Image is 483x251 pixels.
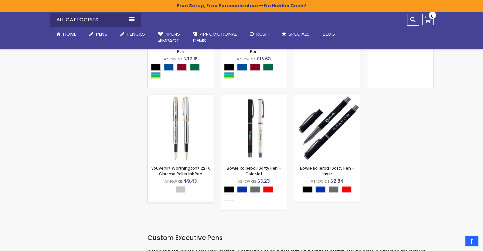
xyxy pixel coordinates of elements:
div: Dark Blue [164,64,174,70]
span: As low as [164,56,182,62]
a: Souvenir® Worthington® 22-K Chrome Roller Ink Pen [148,95,214,100]
div: Black [224,64,234,70]
div: Burgundy [250,64,260,70]
span: $16.63 [257,56,271,62]
div: Red [342,186,351,192]
span: Specials [288,31,310,37]
img: Souvenir® Worthington® 22-K Chrome Roller Ink Pen [148,95,214,161]
div: Silver [176,186,185,192]
a: Rush [243,27,275,41]
div: Red [263,186,273,192]
img: Bowie Rollerball Softy Pen - ColorJet [221,95,287,161]
div: All Categories [50,13,141,27]
span: 4Pens 4impact [158,31,180,44]
a: Blog [316,27,342,41]
span: Pens [96,31,107,37]
a: Home [50,27,83,41]
a: Specials [275,27,316,41]
div: Select A Color [151,64,214,80]
div: Select A Color [302,186,355,194]
span: As low as [311,178,329,184]
div: Dark Blue [237,64,247,70]
span: 0 [431,13,434,19]
div: Blue [237,186,247,192]
span: As low as [164,178,183,184]
div: Blue [315,186,325,192]
a: 0 [422,14,434,25]
div: Select A Color [224,64,287,80]
a: Bowie Rollerball Softy Pen - Laser [294,95,360,100]
div: White [224,194,234,201]
span: $9.43 [184,178,197,184]
span: As low as [237,56,256,62]
span: $2.84 [330,178,343,184]
div: Black [302,186,312,192]
div: Assorted [151,72,161,78]
div: Burgundy [177,64,187,70]
div: Assorted [224,72,234,78]
a: 4PROMOTIONALITEMS [186,27,243,48]
a: Bowie Rollerball Softy Pen - ColorJet [221,95,287,100]
span: $37.16 [183,56,198,62]
span: Home [63,31,76,37]
a: Souvenir® Worthington® 22-K Chrome Roller Ink Pen [151,165,210,176]
h2: Custom Executive Pens [147,233,434,242]
div: Grey [250,186,260,192]
div: Dark Green [190,64,200,70]
span: Rush [256,31,269,37]
div: Select A Color [224,186,287,202]
div: Black [151,64,161,70]
div: Select A Color [176,186,189,194]
div: Black [224,186,234,192]
a: Bowie Rollerball Softy Pen - Laser [300,165,354,176]
a: Pens [83,27,114,41]
iframe: Google Customer Reviews [429,233,483,251]
a: Pencils [114,27,152,41]
span: $3.23 [257,178,270,184]
span: Blog [323,31,335,37]
img: Bowie Rollerball Softy Pen - Laser [294,95,360,161]
div: Dark Green [263,64,273,70]
span: As low as [237,178,256,184]
a: Bowie Rollerball Softy Pen - ColorJet [227,165,281,176]
a: 4Pens4impact [152,27,186,48]
span: Pencils [127,31,145,37]
span: 4PROMOTIONAL ITEMS [193,31,237,44]
div: Grey [329,186,338,192]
